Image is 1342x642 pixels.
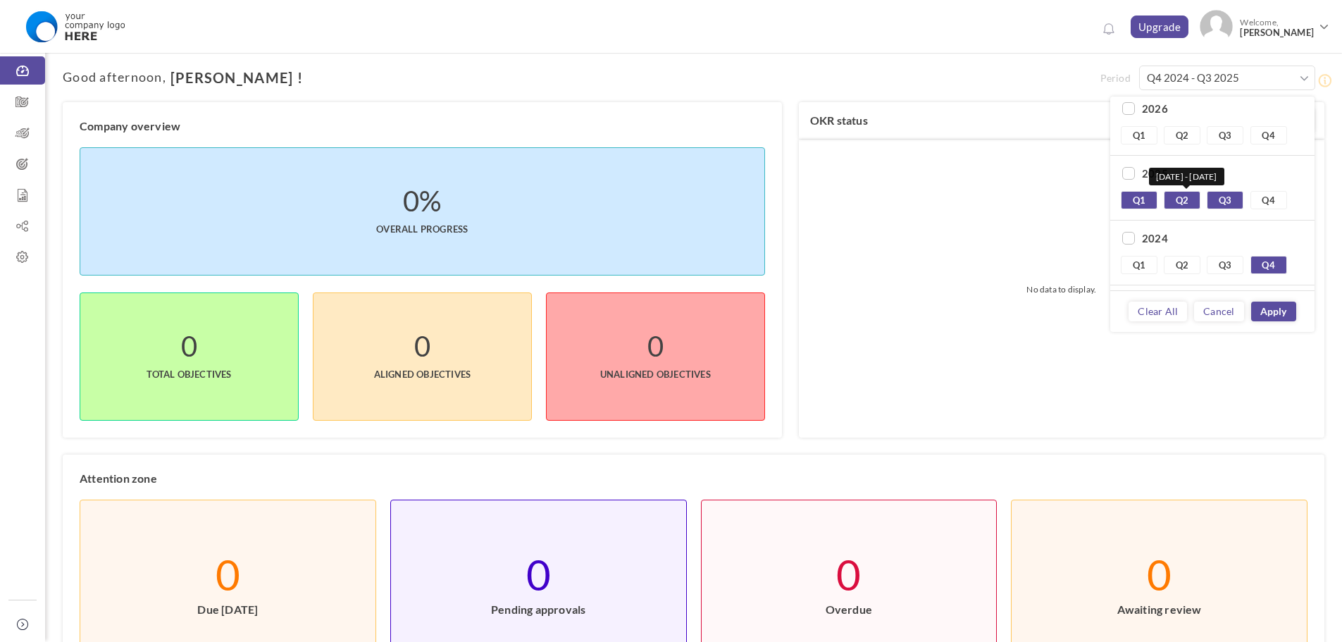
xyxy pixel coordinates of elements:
label: 2024 [1142,231,1168,245]
a: Q2 [1164,126,1200,144]
div: [DATE] - [DATE] [1149,168,1224,185]
span: Good afternoon [63,70,163,85]
span: Overdue [826,581,872,617]
label: 0 [414,339,430,353]
label: 0 [647,339,664,353]
a: Q3 [1207,256,1243,274]
span: Overall progress [376,208,468,236]
input: Select Period * [1139,66,1315,90]
a: Q4 [1250,256,1287,274]
a: Q2 [1164,256,1200,274]
label: 0 [216,567,240,581]
label: 0 [181,339,197,353]
label: 2026 [1142,101,1168,116]
label: Company overview [80,119,180,133]
span: Due [DATE] [197,581,258,617]
span: Period [1100,71,1139,85]
a: Cancel [1194,302,1243,321]
a: Clear All [1129,302,1187,321]
label: 0% [403,194,441,208]
label: Attention zone [80,471,157,486]
label: 0 [836,567,861,581]
span: Total objectives [147,353,231,381]
span: UnAligned Objectives [600,353,711,381]
span: Pending approvals [491,581,585,617]
a: Apply [1251,302,1296,321]
a: Q4 [1250,191,1287,209]
img: Photo [1200,10,1233,43]
a: Q1 [1121,126,1157,144]
a: Q1 [1121,256,1157,274]
span: Awaiting review [1117,581,1202,617]
span: [PERSON_NAME] [1240,27,1314,38]
a: Q3 [1207,191,1243,209]
a: Q1 [1121,191,1157,209]
label: OKR status [810,113,868,128]
a: Q3 [1207,126,1243,144]
img: Logo [16,9,134,44]
a: Q4 [1250,126,1287,144]
label: 0 [526,567,551,581]
a: Upgrade [1131,16,1189,38]
label: 2025 [1142,166,1168,180]
a: Photo Welcome,[PERSON_NAME] [1194,4,1335,46]
span: Aligned Objectives [374,353,471,381]
a: Q2 [1164,191,1200,209]
label: 0 [1147,567,1172,581]
label: No data to display. [800,140,1324,438]
h1: , [63,70,1100,85]
span: Welcome, [1233,10,1317,45]
a: Notifications [1098,18,1120,41]
span: [PERSON_NAME] ! [166,70,303,85]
